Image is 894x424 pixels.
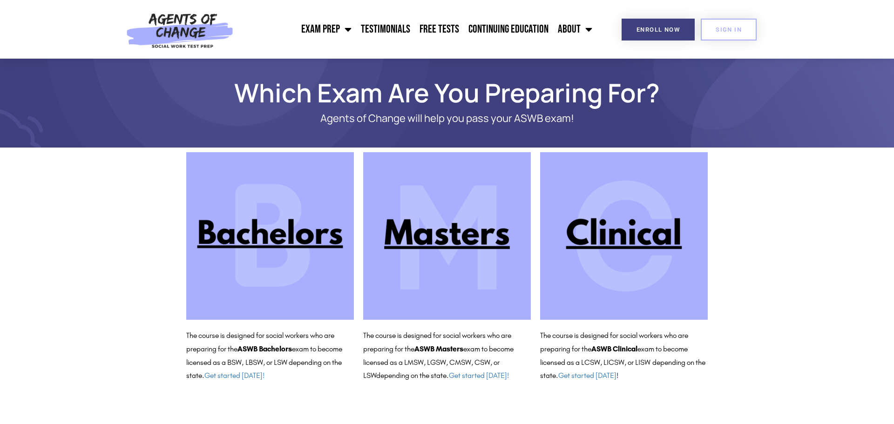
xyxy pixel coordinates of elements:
[238,18,597,41] nav: Menu
[716,27,742,33] span: SIGN IN
[363,329,531,383] p: The course is designed for social workers who are preparing for the exam to become licensed as a ...
[553,18,597,41] a: About
[556,371,618,380] span: . !
[558,371,616,380] a: Get started [DATE]
[182,82,712,103] h1: Which Exam Are You Preparing For?
[622,19,695,40] a: Enroll Now
[540,329,708,383] p: The course is designed for social workers who are preparing for the exam to become licensed as a ...
[637,27,680,33] span: Enroll Now
[237,344,292,353] b: ASWB Bachelors
[415,18,464,41] a: Free Tests
[376,371,509,380] span: depending on the state.
[356,18,415,41] a: Testimonials
[186,329,354,383] p: The course is designed for social workers who are preparing for the exam to become licensed as a ...
[204,371,264,380] a: Get started [DATE]!
[464,18,553,41] a: Continuing Education
[591,344,637,353] b: ASWB Clinical
[414,344,463,353] b: ASWB Masters
[701,19,757,40] a: SIGN IN
[297,18,356,41] a: Exam Prep
[219,113,675,124] p: Agents of Change will help you pass your ASWB exam!
[449,371,509,380] a: Get started [DATE]!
